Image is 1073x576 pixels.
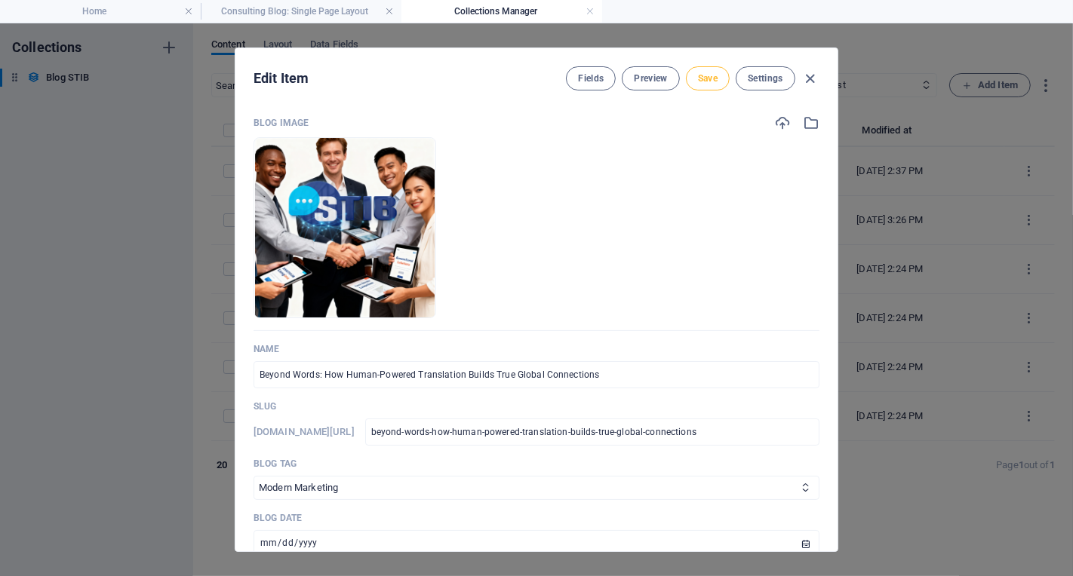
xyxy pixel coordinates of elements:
p: Slug [254,400,819,412]
p: Blog Image [254,117,309,129]
p: Blog Date [254,512,819,524]
li: stib-solutions-in-translation-and-interpretation-in-usa-and-brazil-3-ANzmOHaRqX3oOt2_xV1A8w.png [254,137,436,318]
button: Save [686,66,730,90]
button: Settings [736,66,795,90]
p: Name [254,343,819,355]
i: Select from file manager or stock photos [803,115,819,131]
span: Settings [748,72,783,84]
h4: Consulting Blog: Single Page Layout [201,3,401,20]
img: stib-solutions-in-translation-and-interpretation-in-usa-and-brazil-3-ANzmOHaRqX3oOt2_xV1A8w.png [255,138,435,317]
p: Blog Tag [254,458,819,470]
button: Preview [622,66,679,90]
button: Fields [566,66,616,90]
h4: Collections Manager [401,3,602,20]
span: Preview [634,72,667,84]
h6: Slug is the URL under which this item can be found, so it must be unique. [254,423,355,441]
h2: Edit Item [254,69,309,87]
span: Save [698,72,718,84]
span: Fields [578,72,604,84]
